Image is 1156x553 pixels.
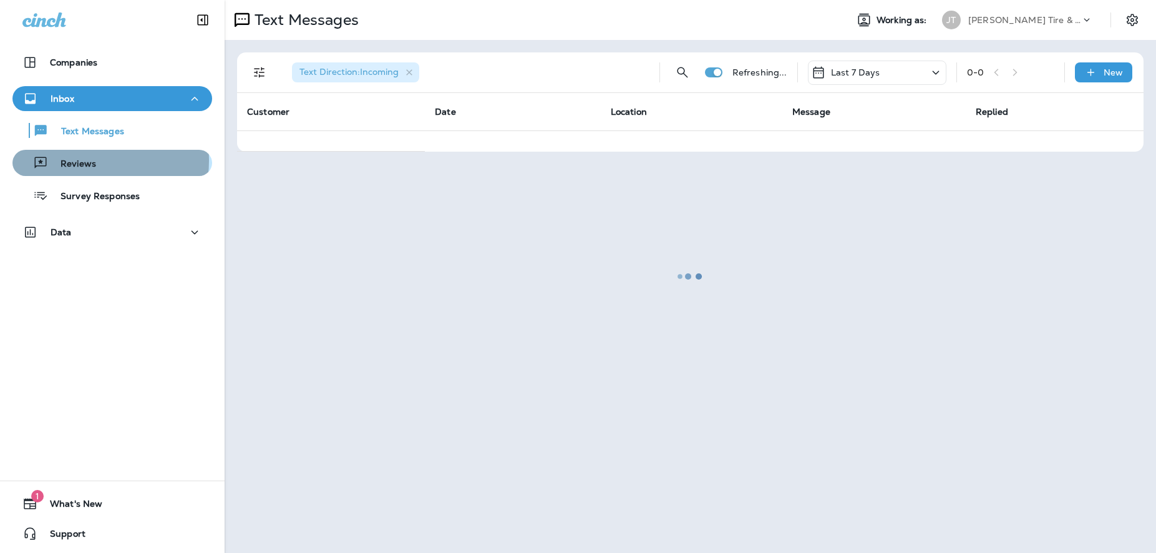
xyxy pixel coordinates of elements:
[50,57,97,67] p: Companies
[12,86,212,111] button: Inbox
[1104,67,1123,77] p: New
[51,227,72,237] p: Data
[12,117,212,144] button: Text Messages
[12,50,212,75] button: Companies
[31,490,44,502] span: 1
[48,191,140,203] p: Survey Responses
[37,529,85,544] span: Support
[12,220,212,245] button: Data
[185,7,220,32] button: Collapse Sidebar
[12,491,212,516] button: 1What's New
[49,126,124,138] p: Text Messages
[37,499,102,514] span: What's New
[51,94,74,104] p: Inbox
[12,521,212,546] button: Support
[48,159,96,170] p: Reviews
[12,150,212,176] button: Reviews
[12,182,212,208] button: Survey Responses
